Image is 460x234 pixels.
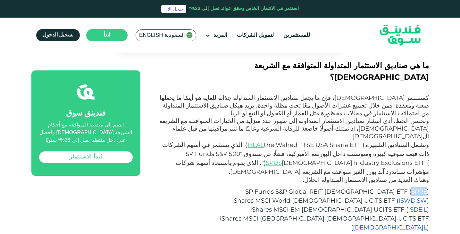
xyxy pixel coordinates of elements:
img: Logo [369,19,431,52]
a: ISWD.SW [398,197,427,204]
span: ) [427,197,429,204]
a: SPUS [266,159,282,166]
a: ابدأ الاستثمار [39,151,133,163]
span: تسجيل الدخول [43,33,73,37]
span: "، الذي يقوم باستبعاد أسهم شركات مؤشرات ستاندرد آند بورز الغير متوافقة مع الشريعة [DEMOGRAPHIC_DA... [176,159,429,175]
a: [DEMOGRAPHIC_DATA]L [353,224,427,231]
span: السعودية English [139,32,185,39]
span: ) [427,206,429,213]
span: وتشمل الصناديق الشهيرة: [364,141,429,149]
a: تسجيل الدخول [36,29,80,41]
a: HLAL [248,141,264,149]
span: SP Funds S&P Global REIT [DEMOGRAPHIC_DATA] ETF ( [245,188,411,195]
span: the Wahed FTSE USA Sharia ETF ( [264,141,364,149]
span: ) [246,141,248,149]
span: ) [427,224,429,231]
span: ما هي صناديق الاستثمار المتداولة المتوافقة مع الشريعة [DEMOGRAPHIC_DATA]؟ [254,61,429,82]
span: فندينق سوق [66,110,105,117]
span: ، الذي يستثمر في أسهم الشركات ذات قيمة سوقية كبيرة ومتوسطة داخل البورصة الأميركية، فضلًا عن صندوق " [162,141,429,157]
span: SP Funds S&P 500 [DEMOGRAPHIC_DATA] Industry Exclusions ETF ( [186,150,429,166]
img: fsicon [77,83,95,101]
a: للمستثمرين [282,30,312,41]
span: iShares MSCI World [DEMOGRAPHIC_DATA] UCITS ETF ( [232,197,398,204]
span: وهناك العديد من صناديق الاستثمار المتداولة الحلال: [303,176,429,183]
a: سجل الآن [161,5,186,13]
span: iShares MSCI EM [DEMOGRAPHIC_DATA] UCITS ETF ( [250,206,408,213]
span: ولحسن الحظ، أدى انتشار صناديق الاستثمار المتداولة إلى ظهور عدد متزايد من الخيارات المتوافقة مع ال... [159,117,429,140]
span: ) [427,188,429,195]
span: ) [264,159,266,166]
div: استثمر في الائتمان الخاص وحقق عوائد تصل إلى 23%* [189,5,298,12]
a: لتمويل الشركات [235,30,275,41]
span: ابدأ [104,33,110,37]
a: ISDE.L [408,206,427,213]
span: المزيد [213,33,227,38]
span: كمستثمر [DEMOGRAPHIC_DATA]، فإن ما يجعل صناديق الاستثمار المتداولة جذابة للغاية هو أيضًا ما يجعله... [160,94,429,117]
span: iShares MSCI [GEOGRAPHIC_DATA] [DEMOGRAPHIC_DATA] UCITS ETF ( [220,215,429,231]
img: SA Flag [186,32,193,38]
a: SPRE [411,188,427,195]
div: انضم إلى منصتنا المتوافقة مع أحكام الشريعة [DEMOGRAPHIC_DATA] واحصل على دخل منتظم يصل إلى 26%* سن... [39,121,133,144]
